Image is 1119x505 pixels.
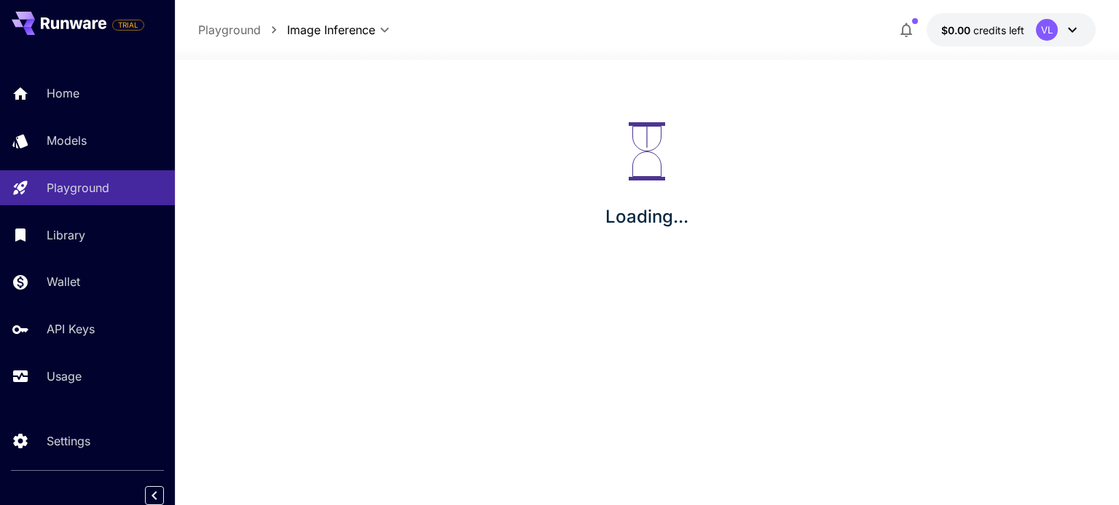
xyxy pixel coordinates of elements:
p: Settings [47,432,90,450]
p: Library [47,226,85,244]
p: Home [47,84,79,102]
span: $0.00 [941,24,973,36]
p: Playground [47,179,109,196]
span: credits left [973,24,1024,36]
span: Add your payment card to enable full platform functionality. [112,16,144,33]
p: API Keys [47,320,95,338]
nav: breadcrumb [198,21,287,39]
p: Models [47,132,87,149]
div: VL [1036,19,1058,41]
a: Playground [198,21,261,39]
button: $0.00VL [927,13,1096,47]
p: Usage [47,367,82,385]
span: Image Inference [287,21,375,39]
p: Wallet [47,273,80,290]
span: TRIAL [113,20,144,31]
p: Loading... [605,204,688,230]
div: $0.00 [941,23,1024,38]
button: Collapse sidebar [145,486,164,505]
